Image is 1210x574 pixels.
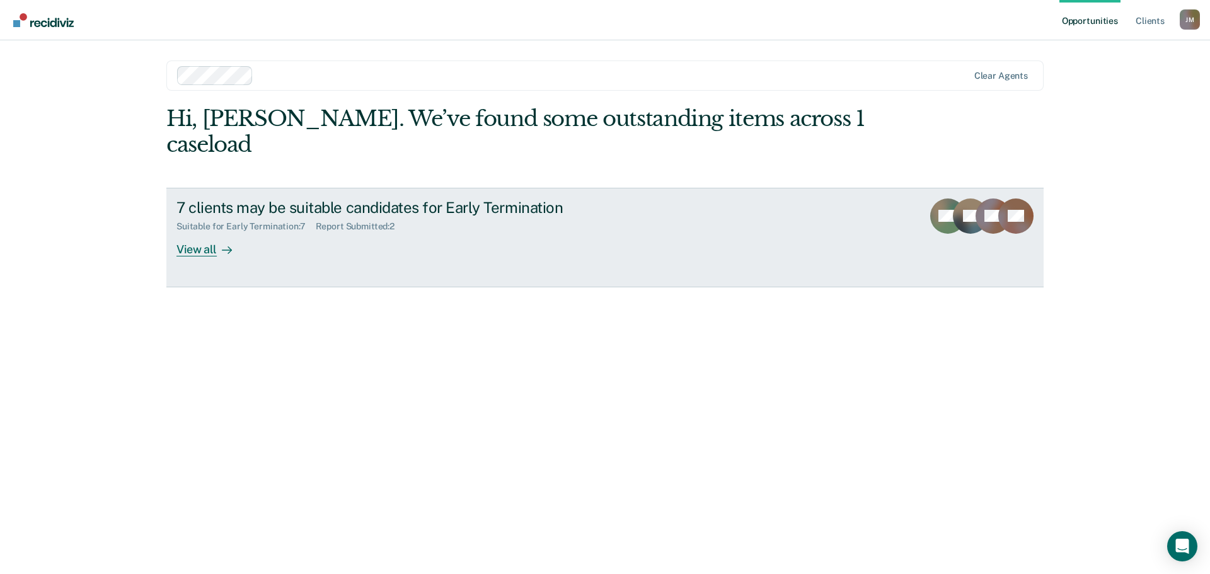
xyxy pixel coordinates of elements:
[1167,531,1197,561] div: Open Intercom Messenger
[176,221,316,232] div: Suitable for Early Termination : 7
[974,71,1028,81] div: Clear agents
[316,221,405,232] div: Report Submitted : 2
[1180,9,1200,30] button: Profile dropdown button
[176,198,619,217] div: 7 clients may be suitable candidates for Early Termination
[176,232,247,256] div: View all
[166,106,868,158] div: Hi, [PERSON_NAME]. We’ve found some outstanding items across 1 caseload
[1180,9,1200,30] div: J M
[13,13,74,27] img: Recidiviz
[166,188,1044,287] a: 7 clients may be suitable candidates for Early TerminationSuitable for Early Termination:7Report ...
